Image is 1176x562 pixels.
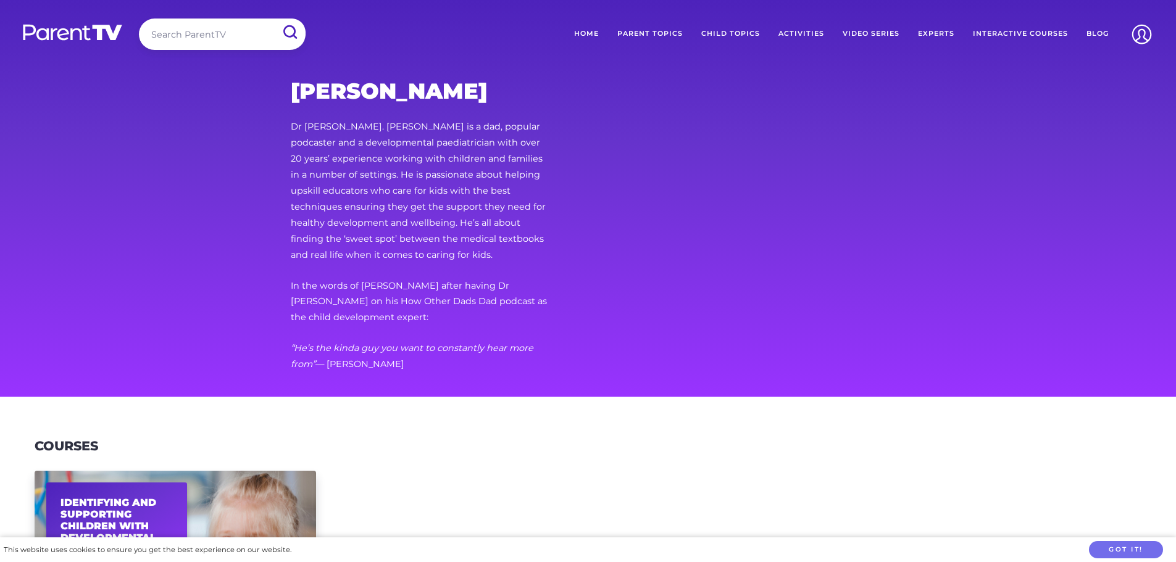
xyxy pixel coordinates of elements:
a: Parent Topics [608,19,692,49]
h2: [PERSON_NAME] [291,78,549,104]
input: Search ParentTV [139,19,306,50]
a: Child Topics [692,19,769,49]
img: parenttv-logo-white.4c85aaf.svg [22,23,123,41]
a: Experts [909,19,964,49]
a: Video Series [833,19,909,49]
p: Dr [PERSON_NAME]. [PERSON_NAME] is a dad, popular podcaster and a developmental paediatrician wit... [291,119,549,263]
p: In the words of [PERSON_NAME] after having Dr [PERSON_NAME] on his How Other Dads Dad podcast as ... [291,278,549,326]
a: Interactive Courses [964,19,1077,49]
a: Blog [1077,19,1118,49]
div: This website uses cookies to ensure you get the best experience on our website. [4,543,291,556]
em: “He’s the kinda guy you want to constantly hear more from” [291,342,533,370]
a: Activities [769,19,833,49]
img: Account [1126,19,1157,50]
p: — [PERSON_NAME] [291,341,549,373]
h3: Courses [35,439,98,454]
a: Home [565,19,608,49]
button: Got it! [1089,541,1163,559]
input: Submit [273,19,306,46]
